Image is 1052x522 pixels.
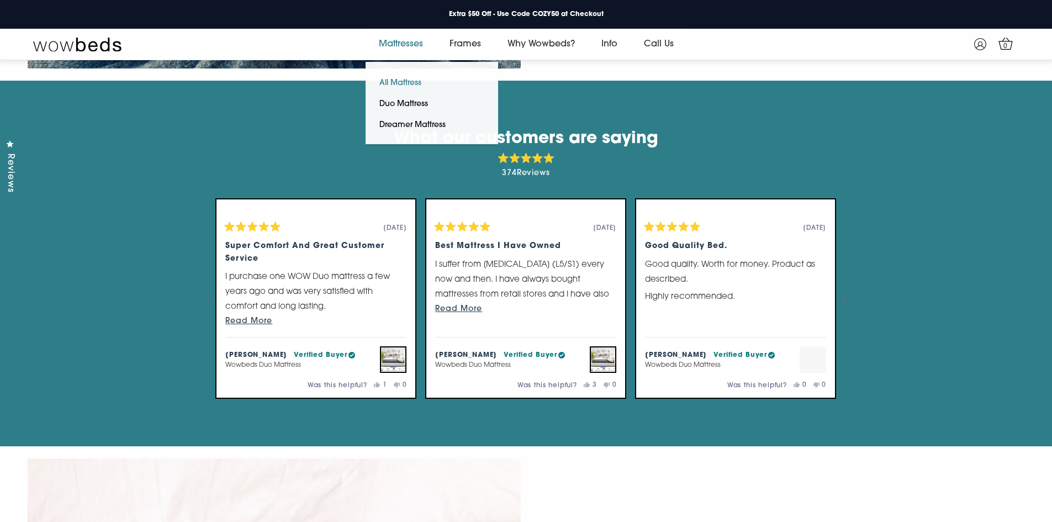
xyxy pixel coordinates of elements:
a: Why Wowbeds? [494,29,588,60]
a: Extra $50 Off - Use Code COZY50 at Checkout [440,7,612,22]
div: Verified Buyer [504,350,565,361]
a: Mattresses [366,29,436,60]
li: Slide 11 [631,198,840,399]
p: I purchase one WOW Duo mattress a few years ago and was very satisfied with comfort and long last... [225,270,406,314]
span: Was this helpful? [517,382,577,389]
div: Verified Buyer [294,350,355,361]
span: [DATE] [593,225,616,231]
strong: [PERSON_NAME] [435,352,497,358]
button: 0 [813,382,827,388]
div: Good quality bed. [645,240,826,252]
a: View Wowbeds Duo Mattress [800,346,826,373]
button: Previous [195,285,221,312]
p: Wowbeds Duo Mattress [645,361,775,369]
a: View Wowbeds Duo Mattress [590,346,616,373]
span: [DATE] [803,225,826,231]
a: Dreamer Mattress [366,115,459,136]
div: Super Comfort and Great Customer Service [225,240,406,265]
a: Call Us [631,29,687,60]
strong: [PERSON_NAME] [225,352,287,358]
a: Info [588,29,631,60]
button: 0 [794,382,807,388]
span: [DATE] [383,225,406,231]
span: Reviews [517,169,551,177]
button: Read More [435,302,616,316]
div: 374 [498,167,554,180]
p: Highly recommended. [645,289,826,304]
button: 0 [394,382,407,388]
span: Was this helpful? [308,382,367,389]
span: 0 [1000,41,1011,52]
li: Slide 9 [211,198,421,399]
button: 3 [584,382,597,388]
span: Read More [435,305,482,313]
span: Read More [225,317,272,325]
button: Read More [225,314,406,328]
strong: [PERSON_NAME] [645,352,707,358]
li: Slide 12 [840,198,1050,399]
a: View Wowbeds Duo Mattress [380,346,406,373]
button: 0 [604,382,617,388]
p: I suffer from [MEDICAL_DATA] (L5/S1) every now and then. I have always bought mattresses from ret... [435,257,616,421]
div: Verified Buyer [713,350,775,361]
p: Wowbeds Duo Mattress [435,361,565,369]
button: Next [831,285,858,312]
li: Slide 10 [421,198,631,399]
p: Wowbeds Duo Mattress [225,361,355,369]
button: 1 [374,382,387,388]
div: Best mattress I have owned [435,240,616,252]
a: Duo Mattress [366,94,442,115]
img: Wow Beds Logo [33,36,121,52]
a: Frames [436,29,494,60]
div: Review Carousel [195,128,858,399]
a: All Mattress [366,73,435,94]
span: Was this helpful? [727,382,787,389]
p: Good quality. Worth for money. Product as described. [645,257,826,287]
span: Reviews [3,154,17,193]
a: 0 [996,34,1015,53]
h2: What our customers are saying [195,128,858,151]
